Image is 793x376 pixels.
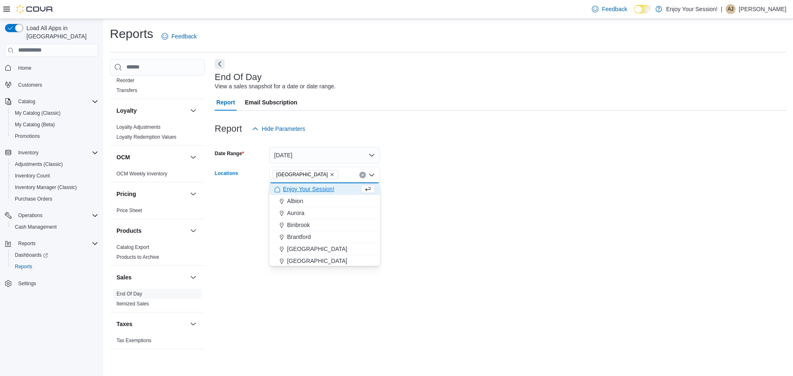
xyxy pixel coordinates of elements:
span: Loyalty Redemption Values [116,134,176,140]
button: My Catalog (Classic) [8,107,102,119]
button: Home [2,62,102,74]
a: Itemized Sales [116,301,149,307]
span: [GEOGRAPHIC_DATA] [287,245,347,253]
label: Date Range [215,150,244,157]
a: Home [15,63,35,73]
span: Feedback [171,32,197,40]
span: AJ [728,4,734,14]
span: Customers [15,80,98,90]
a: Cash Management [12,222,60,232]
button: Purchase Orders [8,193,102,205]
a: End Of Day [116,291,142,297]
span: Albion [287,197,303,205]
span: Cash Management [12,222,98,232]
span: Port Colborne [273,170,338,179]
span: Operations [15,210,98,220]
button: Adjustments (Classic) [8,158,102,170]
div: OCM [110,169,205,182]
button: Products [188,226,198,236]
button: Operations [2,210,102,221]
a: Reorder [116,78,134,83]
button: Reports [15,239,39,248]
h3: Loyalty [116,106,137,115]
a: Inventory Count [12,171,53,181]
span: Reports [12,262,98,272]
span: My Catalog (Beta) [15,121,55,128]
button: Close list of options [368,172,375,178]
span: Reports [15,239,98,248]
span: Purchase Orders [12,194,98,204]
div: View a sales snapshot for a date or date range. [215,82,336,91]
span: Tax Exemptions [116,337,152,344]
span: Home [15,63,98,73]
button: Brantford [269,231,380,243]
input: Dark Mode [634,5,651,14]
div: Products [110,242,205,265]
span: My Catalog (Classic) [12,108,98,118]
button: Sales [188,272,198,282]
span: Hide Parameters [262,125,305,133]
button: My Catalog (Beta) [8,119,102,130]
a: Price Sheet [116,208,142,213]
span: Binbrook [287,221,310,229]
p: | [721,4,722,14]
span: Inventory Manager (Classic) [12,182,98,192]
button: Cash Management [8,221,102,233]
span: Reports [15,263,32,270]
div: Sales [110,289,205,312]
button: Binbrook [269,219,380,231]
a: Tax Exemptions [116,338,152,343]
span: Dashboards [12,250,98,260]
a: Customers [15,80,45,90]
img: Cova [17,5,54,13]
a: Adjustments (Classic) [12,159,66,169]
span: My Catalog (Beta) [12,120,98,130]
div: Pricing [110,206,205,219]
a: Products to Archive [116,254,159,260]
span: Inventory Manager (Classic) [15,184,77,191]
span: Adjustments (Classic) [12,159,98,169]
span: Email Subscription [245,94,297,111]
span: Inventory [15,148,98,158]
button: Pricing [116,190,187,198]
a: Promotions [12,131,43,141]
button: Inventory Manager (Classic) [8,182,102,193]
h3: End Of Day [215,72,262,82]
h3: Taxes [116,320,133,328]
button: Catalog [2,96,102,107]
span: Reports [18,240,36,247]
a: Feedback [158,28,200,45]
a: Purchase Orders [12,194,56,204]
a: Transfers [116,87,137,93]
button: Aurora [269,207,380,219]
button: Loyalty [116,106,187,115]
a: Dashboards [12,250,51,260]
span: Enjoy Your Session! [283,185,335,193]
span: Cash Management [15,224,57,230]
a: My Catalog (Beta) [12,120,58,130]
span: Promotions [12,131,98,141]
span: Load All Apps in [GEOGRAPHIC_DATA] [23,24,98,40]
h3: Report [215,124,242,134]
span: Customers [18,82,42,88]
span: My Catalog (Classic) [15,110,61,116]
h3: Pricing [116,190,136,198]
span: Adjustments (Classic) [15,161,63,168]
a: OCM Weekly Inventory [116,171,167,177]
span: Dashboards [15,252,48,258]
button: Next [215,59,225,69]
span: Brantford [287,233,311,241]
h3: Products [116,227,142,235]
button: OCM [116,153,187,161]
button: Pricing [188,189,198,199]
span: Promotions [15,133,40,140]
button: Sales [116,273,187,281]
button: OCM [188,152,198,162]
a: Feedback [589,1,630,17]
span: Settings [15,278,98,289]
div: Taxes [110,336,205,349]
a: Reports [12,262,36,272]
button: Taxes [116,320,187,328]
